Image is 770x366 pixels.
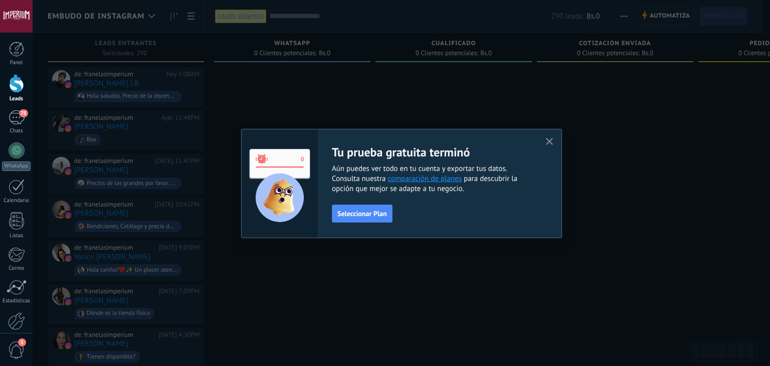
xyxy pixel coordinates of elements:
div: Listas [2,233,31,239]
div: Correo [2,265,31,272]
div: Panel [2,60,31,66]
button: Seleccionar Plan [332,205,393,223]
div: Calendario [2,198,31,204]
a: comparación de planes [388,174,462,184]
div: WhatsApp [2,161,31,171]
div: Leads [2,96,31,102]
div: Chats [2,128,31,134]
span: 78 [19,109,28,117]
div: Estadísticas [2,298,31,304]
span: Aún puedes ver todo en tu cuenta y exportar tus datos. Consulta nuestra para descubrir la opción ... [332,164,533,194]
span: 3 [18,338,26,346]
span: Seleccionar Plan [337,210,387,217]
h2: Tu prueba gratuita terminó [332,144,533,160]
